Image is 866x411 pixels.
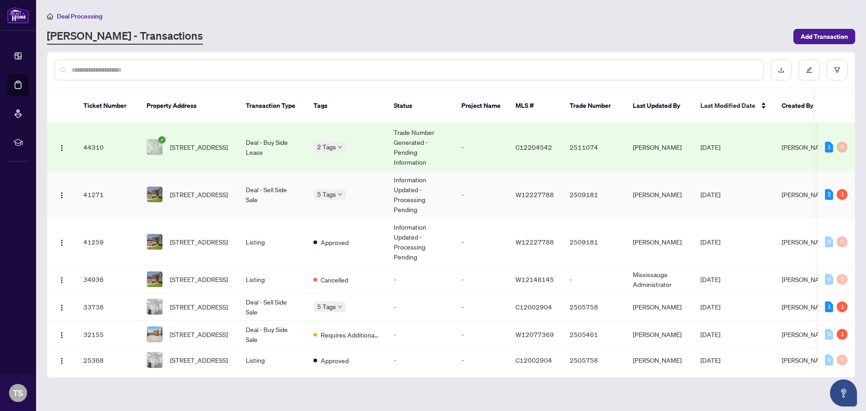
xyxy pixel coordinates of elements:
[700,190,720,199] span: [DATE]
[387,348,454,372] td: -
[562,88,626,124] th: Trade Number
[454,171,508,218] td: -
[58,357,65,365] img: Logo
[806,67,812,73] span: edit
[58,332,65,339] img: Logo
[338,192,342,197] span: down
[562,218,626,266] td: 2509181
[76,266,139,293] td: 34936
[626,124,693,171] td: [PERSON_NAME]
[700,238,720,246] span: [DATE]
[454,293,508,321] td: -
[76,293,139,321] td: 33738
[387,124,454,171] td: Trade Number Generated - Pending Information
[239,293,306,321] td: Deal - Sell Side Sale
[147,299,162,314] img: thumbnail-img
[58,277,65,284] img: Logo
[562,124,626,171] td: 2511074
[830,379,857,406] button: Open asap
[837,329,848,340] div: 1
[170,302,228,312] span: [STREET_ADDRESS]
[825,236,833,247] div: 0
[58,144,65,152] img: Logo
[562,293,626,321] td: 2505758
[516,303,552,311] span: C12002904
[239,218,306,266] td: Listing
[516,190,554,199] span: W12227788
[239,348,306,372] td: Listing
[338,305,342,309] span: down
[55,353,69,367] button: Logo
[825,142,833,152] div: 1
[239,171,306,218] td: Deal - Sell Side Sale
[626,88,693,124] th: Last Updated By
[387,266,454,293] td: -
[321,356,349,365] span: Approved
[239,266,306,293] td: Listing
[57,12,102,20] span: Deal Processing
[837,142,848,152] div: 0
[239,124,306,171] td: Deal - Buy Side Lease
[139,88,239,124] th: Property Address
[562,171,626,218] td: 2509181
[55,327,69,342] button: Logo
[454,88,508,124] th: Project Name
[239,321,306,348] td: Deal - Buy Side Sale
[700,356,720,364] span: [DATE]
[317,301,336,312] span: 5 Tags
[516,356,552,364] span: C12002904
[837,355,848,365] div: 0
[782,190,830,199] span: [PERSON_NAME]
[170,237,228,247] span: [STREET_ADDRESS]
[778,67,784,73] span: download
[76,88,139,124] th: Ticket Number
[338,145,342,149] span: down
[516,238,554,246] span: W12227788
[774,88,829,124] th: Created By
[170,355,228,365] span: [STREET_ADDRESS]
[626,171,693,218] td: [PERSON_NAME]
[76,321,139,348] td: 32155
[799,60,820,80] button: edit
[387,293,454,321] td: -
[782,330,830,338] span: [PERSON_NAME]
[387,321,454,348] td: -
[317,142,336,152] span: 2 Tags
[306,88,387,124] th: Tags
[834,67,840,73] span: filter
[387,171,454,218] td: Information Updated - Processing Pending
[454,321,508,348] td: -
[7,7,29,23] img: logo
[76,171,139,218] td: 41271
[147,139,162,155] img: thumbnail-img
[782,238,830,246] span: [PERSON_NAME]
[76,124,139,171] td: 44310
[321,330,379,340] span: Requires Additional Docs
[317,189,336,199] span: 5 Tags
[626,218,693,266] td: [PERSON_NAME]
[793,29,855,44] button: Add Transaction
[700,303,720,311] span: [DATE]
[47,13,53,19] span: home
[782,303,830,311] span: [PERSON_NAME]
[516,330,554,338] span: W12077369
[170,142,228,152] span: [STREET_ADDRESS]
[58,239,65,246] img: Logo
[47,28,203,45] a: [PERSON_NAME] - Transactions
[58,304,65,311] img: Logo
[508,88,562,124] th: MLS #
[801,29,848,44] span: Add Transaction
[825,301,833,312] div: 1
[170,189,228,199] span: [STREET_ADDRESS]
[626,321,693,348] td: [PERSON_NAME]
[321,275,348,285] span: Cancelled
[693,88,774,124] th: Last Modified Date
[55,272,69,286] button: Logo
[782,356,830,364] span: [PERSON_NAME]
[13,387,23,399] span: TS
[837,274,848,285] div: 0
[562,348,626,372] td: 2505758
[147,234,162,249] img: thumbnail-img
[321,237,349,247] span: Approved
[454,266,508,293] td: -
